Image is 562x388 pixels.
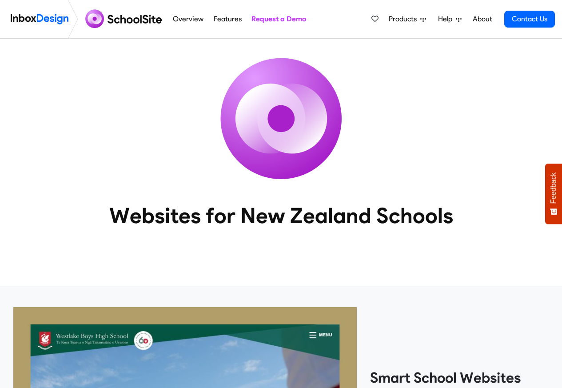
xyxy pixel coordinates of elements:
[438,14,456,24] span: Help
[470,10,494,28] a: About
[389,14,420,24] span: Products
[70,202,492,229] heading: Websites for New Zealand Schools
[211,10,244,28] a: Features
[370,369,549,387] heading: Smart School Websites
[385,10,430,28] a: Products
[171,10,206,28] a: Overview
[434,10,465,28] a: Help
[82,8,168,30] img: schoolsite logo
[550,172,558,204] span: Feedback
[201,39,361,199] img: icon_schoolsite.svg
[545,164,562,224] button: Feedback - Show survey
[249,10,308,28] a: Request a Demo
[504,11,555,28] a: Contact Us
